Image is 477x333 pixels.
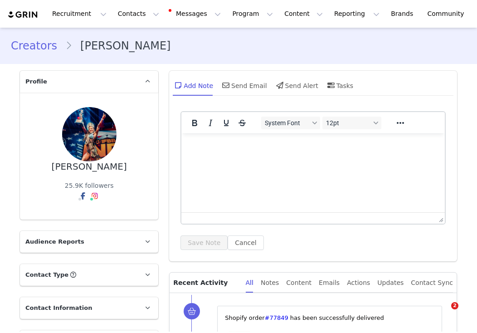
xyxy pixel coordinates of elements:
span: 2 [451,302,458,309]
button: Reporting [329,4,385,24]
button: Save Note [180,235,228,250]
button: Messages [165,4,226,24]
div: Tasks [326,74,354,96]
a: Brands [385,4,421,24]
button: Italic [203,117,218,129]
button: Reveal or hide additional toolbar items [393,117,408,129]
div: Notes [261,273,279,293]
div: Add Note [173,74,213,96]
button: Cancel [228,235,263,250]
span: 12pt [326,119,370,127]
img: grin logo [7,10,39,19]
span: Profile [25,77,47,86]
span: Contact Type [25,270,68,279]
div: [PERSON_NAME] [52,162,127,172]
span: Audience Reports [25,237,84,246]
button: Recruitment [47,4,112,24]
img: f4cc6041-979f-4709-bb6f-aa850d37fa62.jpg [62,107,117,162]
button: Content [279,4,328,24]
span: ⁨Shopify⁩ order⁨ ⁩ has been successfully delivered [225,314,384,321]
div: Content [286,273,312,293]
span: Contact Information [25,304,92,313]
a: #77849 [264,314,288,321]
div: 25.9K followers [65,181,114,191]
div: Send Email [220,74,267,96]
button: Bold [187,117,202,129]
button: Underline [219,117,234,129]
button: Contacts [112,4,165,24]
iframe: Rich Text Area [181,133,445,212]
a: Creators [11,38,65,54]
button: Strikethrough [234,117,250,129]
button: Program [227,4,278,24]
div: Actions [347,273,370,293]
button: Font sizes [322,117,381,129]
div: Updates [377,273,404,293]
span: System Font [265,119,309,127]
div: Contact Sync [411,273,453,293]
div: Press the Up and Down arrow keys to resize the editor. [435,213,445,224]
button: Fonts [261,117,320,129]
iframe: Intercom live chat [433,302,454,324]
p: Recent Activity [173,273,238,293]
div: Emails [319,273,340,293]
a: Community [422,4,474,24]
img: instagram.svg [91,192,98,200]
div: All [246,273,253,293]
div: Send Alert [274,74,318,96]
